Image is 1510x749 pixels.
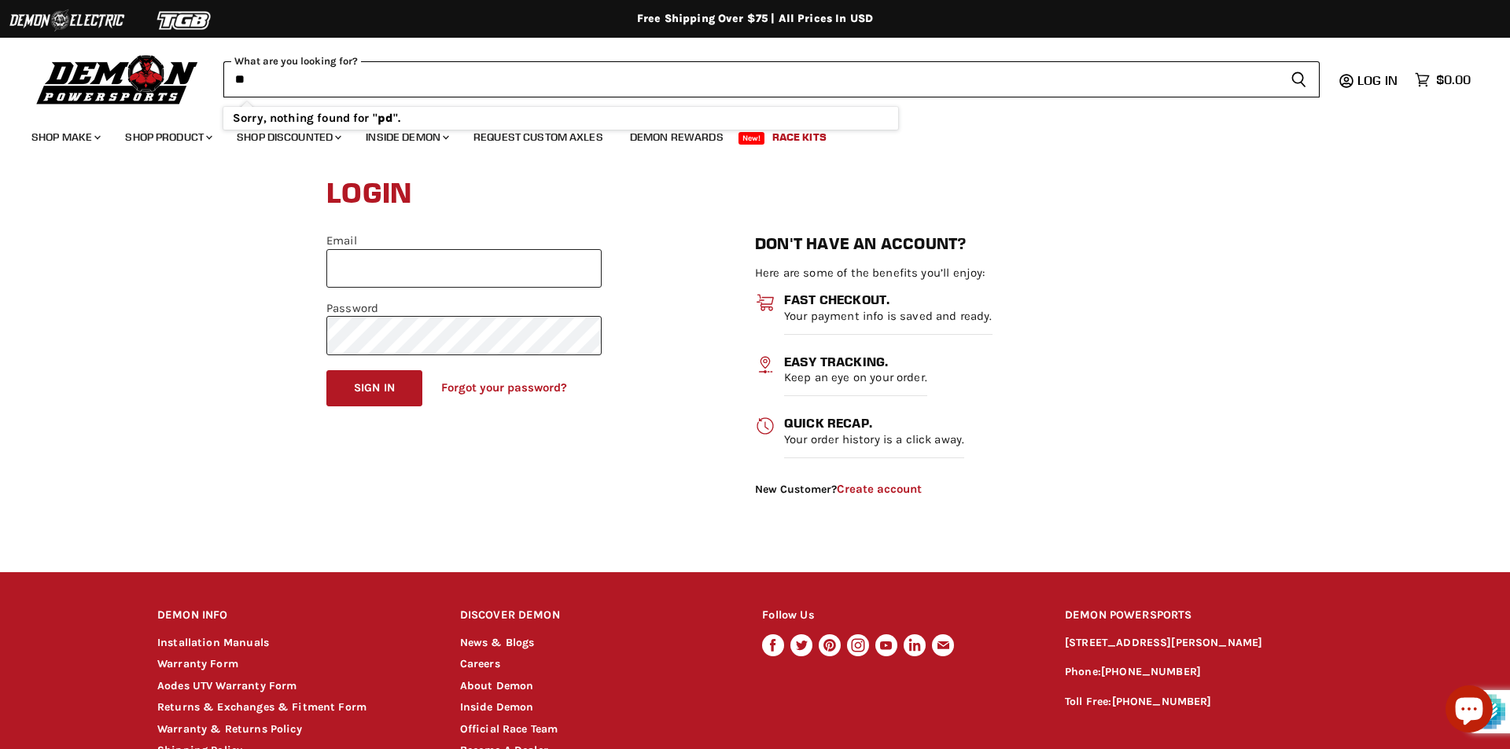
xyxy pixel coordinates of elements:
[20,115,1467,153] ul: Main menu
[784,371,927,396] p: Keep an eye on your order.
[1278,61,1320,97] button: Search
[755,483,1184,496] span: New Customer?
[755,292,776,313] img: acc-icon1_27x26.png
[223,61,1278,97] input: When autocomplete results are available use up and down arrows to review and enter to select
[1112,695,1212,708] a: [PHONE_NUMBER]
[460,636,535,649] a: News & Blogs
[377,111,393,125] strong: pd
[113,121,222,153] a: Shop Product
[223,107,898,130] div: No Results
[460,700,534,714] a: Inside Demon
[20,121,110,153] a: Shop Make
[157,657,238,670] a: Warranty Form
[762,597,1035,634] h2: Follow Us
[618,121,735,153] a: Demon Rewards
[755,235,1184,253] h2: Don't have an account?
[837,482,922,496] a: Create account
[223,61,1320,97] form: Product
[157,722,302,736] a: Warranty & Returns Policy
[1350,73,1407,87] a: Log in
[784,310,993,335] p: Your payment info is saved and ready.
[326,370,422,407] button: Sign in
[784,354,927,369] h3: Easy tracking.
[8,6,126,35] img: Demon Electric Logo 2
[225,121,351,153] a: Shop Discounted
[1065,663,1353,681] p: Phone:
[761,121,838,153] a: Race Kits
[1065,597,1353,634] h2: DEMON POWERSPORTS
[233,111,401,125] span: Sorry, nothing found for " ".
[1441,685,1497,736] inbox-online-store-chat: Shopify online store chat
[1065,693,1353,711] p: Toll Free:
[157,700,366,714] a: Returns & Exchanges & Fitment Form
[738,132,765,145] span: New!
[1357,72,1398,88] span: Log in
[784,433,964,458] p: Your order history is a click away.
[1101,665,1201,678] a: [PHONE_NUMBER]
[126,12,1384,26] div: Free Shipping Over $75 | All Prices In USD
[1436,72,1471,87] span: $0.00
[31,51,204,107] img: Demon Powersports
[460,679,534,692] a: About Demon
[784,292,993,307] h3: Fast checkout.
[126,6,244,35] img: TGB Logo 2
[326,169,1184,219] h1: Login
[755,416,776,436] img: acc-icon3_27x26.png
[157,597,430,634] h2: DEMON INFO
[460,657,500,670] a: Careers
[441,380,567,395] a: Forgot your password?
[354,121,459,153] a: Inside Demon
[460,597,733,634] h2: DISCOVER DEMON
[1065,634,1353,652] p: [STREET_ADDRESS][PERSON_NAME]
[157,636,269,649] a: Installation Manuals
[755,266,1184,496] div: Here are some of the benefits you’ll enjoy:
[157,679,296,692] a: Aodes UTV Warranty Form
[1407,68,1479,91] a: $0.00
[784,416,964,430] h3: Quick recap.
[462,121,615,153] a: Request Custom Axles
[755,354,776,375] img: acc-icon2_27x26.png
[460,722,558,736] a: Official Race Team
